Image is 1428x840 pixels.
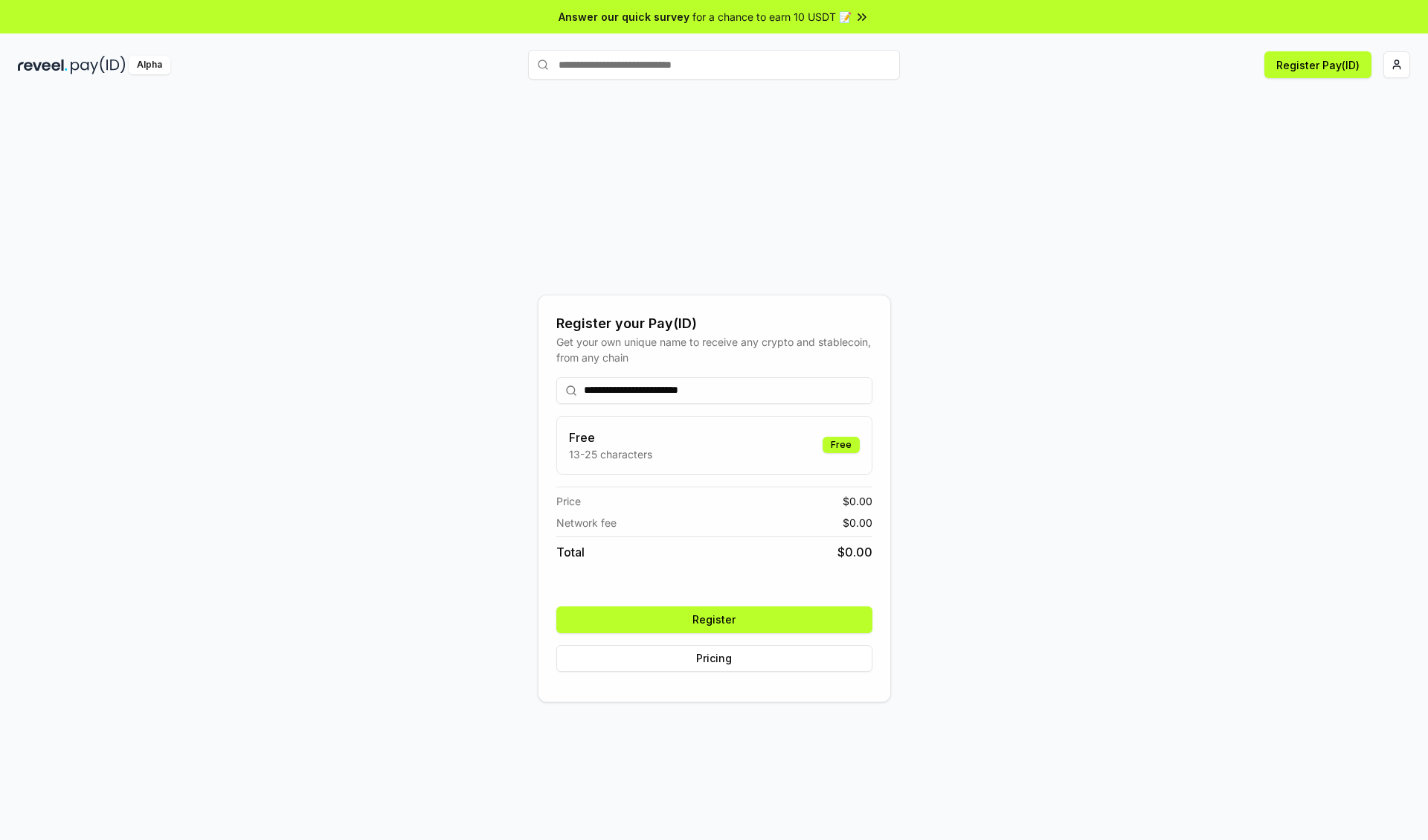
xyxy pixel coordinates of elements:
[556,606,872,633] button: Register
[556,515,617,530] span: Network fee
[569,429,652,446] h3: Free
[559,9,689,25] span: Answer our quick survey
[556,543,585,561] span: Total
[556,645,872,672] button: Pricing
[556,334,872,365] div: Get your own unique name to receive any crypto and stablecoin, from any chain
[692,9,852,25] span: for a chance to earn 10 USDT 📝
[569,446,652,462] p: 13-25 characters
[556,493,581,509] span: Price
[129,56,170,74] div: Alpha
[837,543,872,561] span: $ 0.00
[556,313,872,334] div: Register your Pay(ID)
[843,493,872,509] span: $ 0.00
[823,437,860,453] div: Free
[1264,51,1371,78] button: Register Pay(ID)
[71,56,126,74] img: pay_id
[18,56,68,74] img: reveel_dark
[843,515,872,530] span: $ 0.00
